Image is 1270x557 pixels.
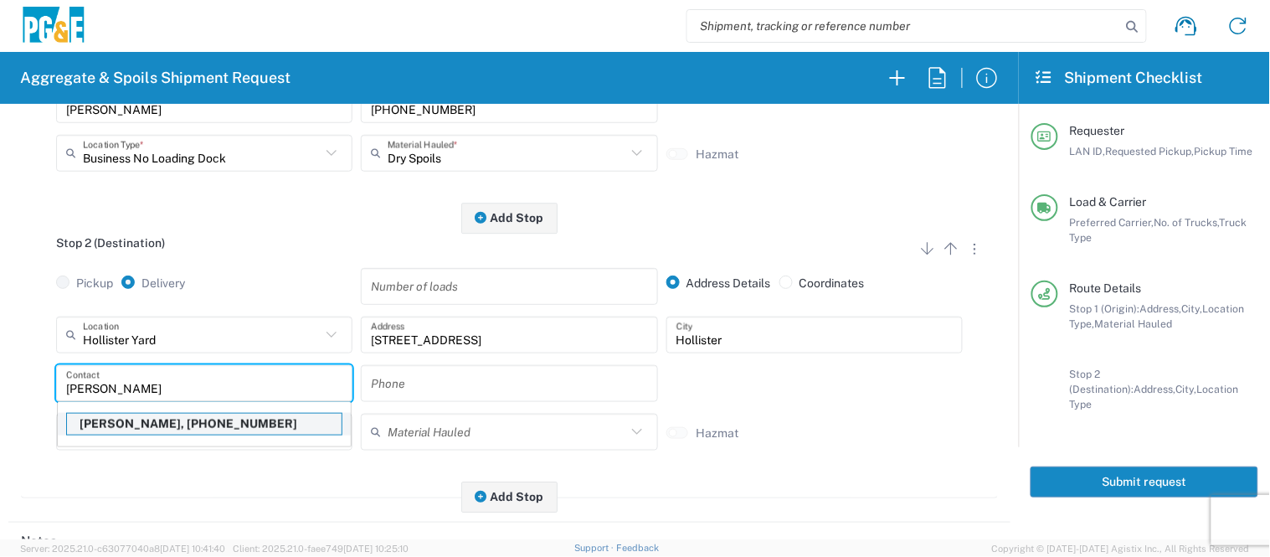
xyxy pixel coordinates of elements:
[1070,281,1142,295] span: Route Details
[20,7,87,46] img: pge
[343,544,409,554] span: [DATE] 10:25:10
[1070,302,1140,315] span: Stop 1 (Origin):
[697,425,739,441] label: Hazmat
[1182,302,1203,315] span: City,
[1095,317,1173,330] span: Material Hauled
[1140,302,1182,315] span: Address,
[67,414,342,435] p: Joan Kennedy, 408 499-0408
[1134,383,1176,395] span: Address,
[1154,216,1220,229] span: No. of Trucks,
[20,68,291,88] h2: Aggregate & Spoils Shipment Request
[1034,68,1203,88] h2: Shipment Checklist
[697,147,739,162] label: Hazmat
[56,236,165,250] span: Stop 2 (Destination)
[779,276,865,291] label: Coordinates
[616,543,659,553] a: Feedback
[1070,216,1154,229] span: Preferred Carrier,
[21,533,57,549] h2: Notes
[1070,124,1125,137] span: Requester
[575,543,617,553] a: Support
[1070,145,1106,157] span: LAN ID,
[1176,383,1197,395] span: City,
[1070,195,1147,209] span: Load & Carrier
[233,544,409,554] span: Client: 2025.21.0-faee749
[461,203,558,234] button: Add Stop
[1195,145,1253,157] span: Pickup Time
[160,544,225,554] span: [DATE] 10:41:40
[992,541,1250,556] span: Copyright © [DATE]-[DATE] Agistix Inc., All Rights Reserved
[1031,467,1258,498] button: Submit request
[461,482,558,513] button: Add Stop
[666,276,771,291] label: Address Details
[20,544,225,554] span: Server: 2025.21.0-c63077040a8
[1106,145,1195,157] span: Requested Pickup,
[687,10,1121,42] input: Shipment, tracking or reference number
[1070,368,1134,395] span: Stop 2 (Destination):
